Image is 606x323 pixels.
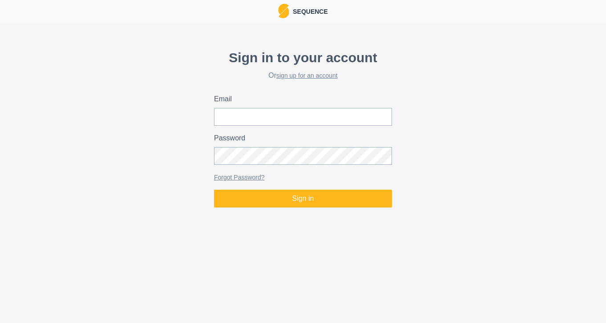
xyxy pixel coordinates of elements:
[214,94,387,104] label: Email
[214,71,392,80] h2: Or
[214,48,392,68] p: Sign in to your account
[276,72,338,79] a: sign up for an account
[214,174,265,181] a: Forgot Password?
[278,4,328,18] a: LogoSequence
[214,133,387,144] label: Password
[289,5,328,16] p: Sequence
[278,4,289,18] img: Logo
[214,190,392,207] button: Sign in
